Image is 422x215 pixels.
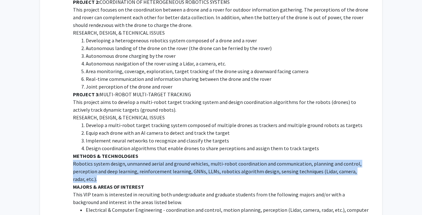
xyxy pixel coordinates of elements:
[86,37,369,44] li: Developing a heterogeneous robotics system composed of a drone and a rover
[73,91,100,98] strong: PROJECT 3:
[86,75,369,83] li: Real-time communication and information sharing between the drone and the rover
[73,191,369,206] p: This VIP team is interested in recruiting both undergraduate and graduate students from the follo...
[73,114,369,121] p: RESEARCH, DESIGN, & TECHNICAL ISSUES
[86,144,369,152] li: Design coordination algorithms that enable drones to share perceptions and assign them to track t...
[73,184,144,190] strong: MAJORS & AREAS OF INTEREST
[86,129,369,137] li: Equip each drone with an AI camera to detect and track the target
[73,98,369,114] p: This project aims to develop a multi-robot target tracking system and design coordination algorit...
[5,186,27,210] iframe: Chat
[86,52,369,60] li: Autonomous drone charging by the rover
[86,121,369,129] li: Develop a multi-robot target tracking system composed of multiple drones as trackers and multiple...
[86,83,369,90] li: Joint perception of the drone and rover
[73,160,369,183] p: Robotics system design, unmanned aerial and ground vehicles, multi-robot coordination and communi...
[86,137,369,144] li: Implement neural networks to recognize and classify the targets
[73,29,369,37] p: RESEARCH, DESIGN, & TECHNICAL ISSUES
[73,6,369,29] p: This project focuses on the coordination between a drone and a rover for outdoor information gath...
[73,90,369,98] p: MULTI-ROBOT MULTI-TARGET TRACKING
[86,67,369,75] li: Area monitoring, coverage, exploration, target tracking of the drone using a downward facing camera
[86,60,369,67] li: Autonomous navigation of the rover using a Lidar, a camera, etc.
[73,153,138,159] strong: METHODS & TECHNOLOGIES
[86,44,369,52] li: Autonomous landing of the drone on the rover (the drone can be ferried by the rover)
